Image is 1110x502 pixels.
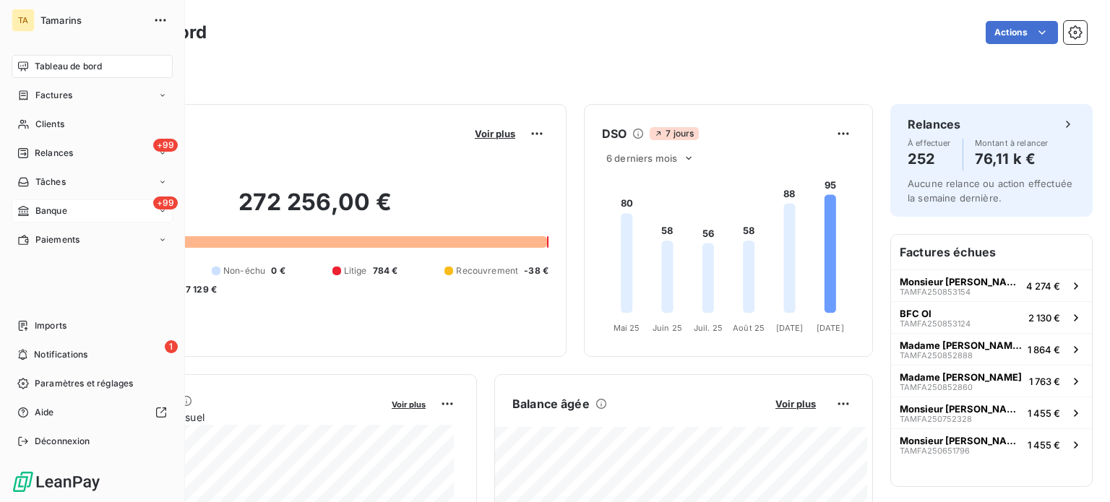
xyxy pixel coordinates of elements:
[694,323,723,333] tspan: Juil. 25
[34,348,87,361] span: Notifications
[733,323,765,333] tspan: Août 25
[35,147,73,160] span: Relances
[12,9,35,32] div: TA
[1028,439,1060,451] span: 1 455 €
[82,410,382,425] span: Chiffre d'affaires mensuel
[344,264,367,277] span: Litige
[900,415,972,423] span: TAMFA250752328
[153,196,178,209] span: +99
[373,264,398,277] span: 784 €
[1026,280,1060,292] span: 4 274 €
[223,264,265,277] span: Non-échu
[1061,453,1096,488] iframe: Intercom live chat
[891,269,1092,301] button: Monsieur [PERSON_NAME] [PERSON_NAME]TAMFA2508531544 274 €
[35,435,90,448] span: Déconnexion
[891,365,1092,397] button: Madame [PERSON_NAME]TAMFA2508528601 763 €
[900,287,971,296] span: TAMFA250853154
[1028,344,1060,355] span: 1 864 €
[35,118,64,131] span: Clients
[606,152,677,164] span: 6 derniers mois
[524,264,548,277] span: -38 €
[181,283,217,296] span: -7 129 €
[975,139,1049,147] span: Montant à relancer
[891,428,1092,460] button: Monsieur [PERSON_NAME]TAMFA2506517961 455 €
[900,319,971,328] span: TAMFA250853124
[35,319,66,332] span: Imports
[900,339,1022,351] span: Madame [PERSON_NAME] [PERSON_NAME]
[650,127,698,140] span: 7 jours
[908,147,951,170] h4: 252
[456,264,518,277] span: Recouvrement
[35,377,133,390] span: Paramètres et réglages
[165,340,178,353] span: 1
[35,176,66,189] span: Tâches
[387,397,430,410] button: Voir plus
[512,395,590,412] h6: Balance âgée
[82,188,548,231] h2: 272 256,00 €
[891,301,1092,333] button: BFC OITAMFA2508531242 130 €
[986,21,1058,44] button: Actions
[35,89,72,102] span: Factures
[40,14,145,26] span: Tamarins
[900,446,970,455] span: TAMFA250651796
[475,128,515,139] span: Voir plus
[470,127,520,140] button: Voir plus
[908,139,951,147] span: À effectuer
[900,371,1022,383] span: Madame [PERSON_NAME]
[900,351,973,360] span: TAMFA250852888
[900,435,1022,446] span: Monsieur [PERSON_NAME]
[614,323,640,333] tspan: Mai 25
[891,397,1092,428] button: Monsieur [PERSON_NAME]TAMFA2507523281 455 €
[771,397,820,410] button: Voir plus
[975,147,1049,170] h4: 76,11 k €
[12,401,173,424] a: Aide
[35,60,102,73] span: Tableau de bord
[35,406,54,419] span: Aide
[1028,407,1060,419] span: 1 455 €
[153,139,178,152] span: +99
[891,333,1092,365] button: Madame [PERSON_NAME] [PERSON_NAME]TAMFA2508528881 864 €
[775,398,816,410] span: Voir plus
[1029,376,1060,387] span: 1 763 €
[602,125,627,142] h6: DSO
[900,383,973,391] span: TAMFA250852860
[35,233,79,246] span: Paiements
[392,399,426,410] span: Voir plus
[900,276,1020,287] span: Monsieur [PERSON_NAME] [PERSON_NAME]
[908,178,1072,204] span: Aucune relance ou action effectuée la semaine dernière.
[817,323,844,333] tspan: [DATE]
[900,403,1022,415] span: Monsieur [PERSON_NAME]
[908,116,960,133] h6: Relances
[35,204,67,217] span: Banque
[12,470,101,493] img: Logo LeanPay
[653,323,682,333] tspan: Juin 25
[900,308,932,319] span: BFC OI
[776,323,804,333] tspan: [DATE]
[1028,312,1060,324] span: 2 130 €
[271,264,285,277] span: 0 €
[891,235,1092,269] h6: Factures échues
